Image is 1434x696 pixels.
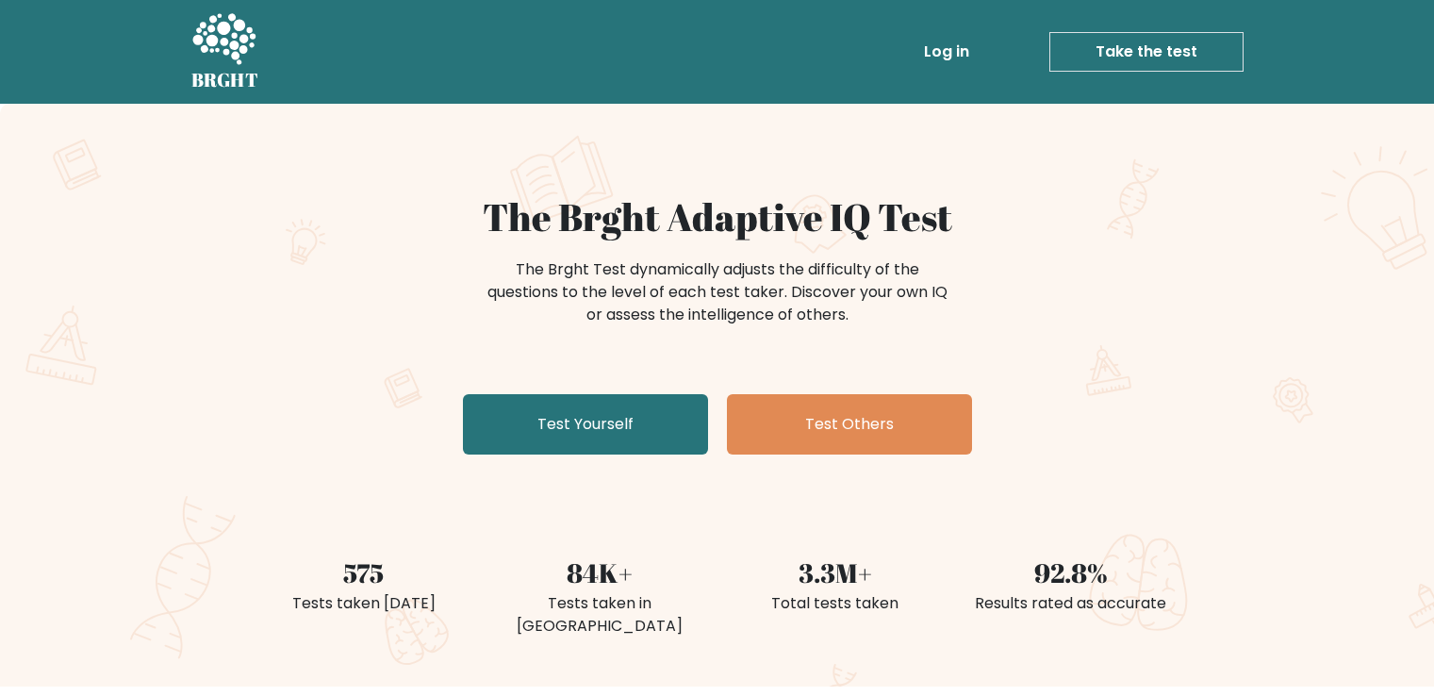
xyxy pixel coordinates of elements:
a: BRGHT [191,8,259,96]
a: Log in [916,33,977,71]
div: The Brght Test dynamically adjusts the difficulty of the questions to the level of each test take... [482,258,953,326]
div: Tests taken [DATE] [257,592,470,615]
a: Take the test [1049,32,1244,72]
div: 575 [257,553,470,592]
div: 3.3M+ [729,553,942,592]
a: Test Yourself [463,394,708,455]
h5: BRGHT [191,69,259,91]
div: Total tests taken [729,592,942,615]
a: Test Others [727,394,972,455]
h1: The Brght Adaptive IQ Test [257,194,1178,240]
div: 84K+ [493,553,706,592]
div: 92.8% [964,553,1178,592]
div: Results rated as accurate [964,592,1178,615]
div: Tests taken in [GEOGRAPHIC_DATA] [493,592,706,638]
